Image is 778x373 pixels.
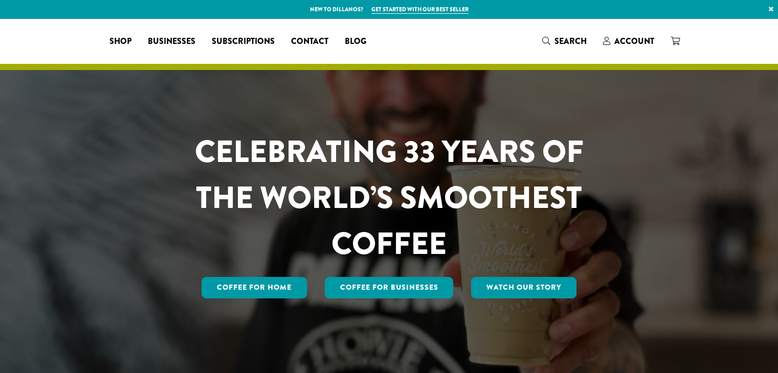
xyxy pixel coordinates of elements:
[291,35,328,48] span: Contact
[554,35,587,47] span: Search
[165,129,614,267] h1: CELEBRATING 33 YEARS OF THE WORLD’S SMOOTHEST COFFEE
[614,35,654,47] span: Account
[345,35,366,48] span: Blog
[325,277,454,298] a: Coffee For Businesses
[212,35,275,48] span: Subscriptions
[109,35,131,48] span: Shop
[371,5,469,14] a: Get started with our best seller
[148,35,195,48] span: Businesses
[471,277,576,298] a: Watch Our Story
[101,33,140,50] a: Shop
[534,33,595,50] a: Search
[202,277,307,298] a: Coffee for Home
